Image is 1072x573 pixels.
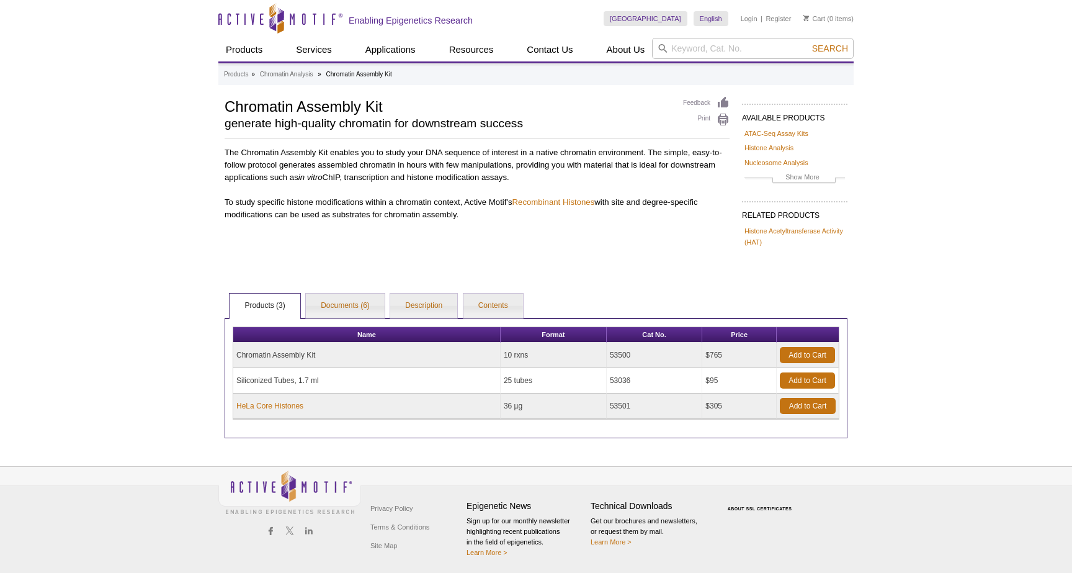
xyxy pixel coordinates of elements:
li: » [251,71,255,78]
p: Sign up for our monthly newsletter highlighting recent publications in the field of epigenetics. [467,516,584,558]
a: About Us [599,38,653,61]
td: 36 µg [501,394,607,419]
h4: Technical Downloads [591,501,708,512]
p: To study specific histone modifications within a chromatin context, Active Motif's with site and ... [225,196,730,221]
li: Chromatin Assembly Kit [326,71,392,78]
a: Recombinant Histones [512,197,595,207]
a: Products [224,69,248,80]
a: Add to Cart [780,398,836,414]
th: Name [233,327,501,343]
td: 53500 [607,343,702,368]
p: The Chromatin Assembly Kit enables you to study your DNA sequence of interest in a native chromat... [225,147,730,184]
a: Learn More > [467,549,507,556]
img: Your Cart [803,15,809,21]
a: Contents [463,294,523,318]
a: Chromatin Analysis [260,69,313,80]
li: (0 items) [803,11,854,26]
a: Applications [358,38,423,61]
a: Site Map [367,536,400,555]
a: Privacy Policy [367,499,416,518]
td: 53036 [607,368,702,394]
a: Print [683,113,730,127]
a: Show More [744,171,845,186]
a: Products (3) [230,294,300,318]
td: $305 [702,394,777,419]
a: Cart [803,14,825,23]
table: Click to Verify - This site chose Symantec SSL for secure e-commerce and confidential communicati... [715,489,808,516]
li: | [761,11,762,26]
a: HeLa Core Histones [236,400,303,412]
th: Cat No. [607,327,702,343]
td: 53501 [607,394,702,419]
h2: RELATED PRODUCTS [742,201,847,223]
button: Search [808,43,852,54]
a: ABOUT SSL CERTIFICATES [728,507,792,511]
img: Active Motif, [218,467,361,517]
a: Contact Us [519,38,580,61]
a: Feedback [683,96,730,110]
a: Histone Analysis [744,142,793,153]
td: 25 tubes [501,368,607,394]
a: Add to Cart [780,347,835,363]
input: Keyword, Cat. No. [652,38,854,59]
td: Siliconized Tubes, 1.7 ml [233,368,501,394]
td: 10 rxns [501,343,607,368]
th: Price [702,327,777,343]
a: Login [741,14,757,23]
p: Get our brochures and newsletters, or request them by mail. [591,516,708,548]
h2: generate high-quality chromatin for downstream success [225,118,671,129]
td: $765 [702,343,777,368]
a: Terms & Conditions [367,518,432,536]
h4: Epigenetic News [467,501,584,512]
a: [GEOGRAPHIC_DATA] [604,11,687,26]
i: in vitro [298,173,323,182]
a: Products [218,38,270,61]
a: Histone Acetyltransferase Activity (HAT) [744,225,845,248]
h1: Chromatin Assembly Kit [225,96,671,115]
h2: AVAILABLE PRODUCTS [742,104,847,126]
a: Nucleosome Analysis [744,157,808,168]
a: Documents (6) [306,294,385,318]
a: English [694,11,728,26]
h2: Enabling Epigenetics Research [349,15,473,26]
td: $95 [702,368,777,394]
a: ATAC-Seq Assay Kits [744,128,808,139]
a: Learn More > [591,538,632,546]
th: Format [501,327,607,343]
a: Services [288,38,339,61]
a: Add to Cart [780,372,835,389]
span: Search [812,43,848,53]
li: » [318,71,321,78]
td: Chromatin Assembly Kit [233,343,501,368]
a: Resources [442,38,501,61]
a: Description [390,294,457,318]
a: Register [766,14,791,23]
